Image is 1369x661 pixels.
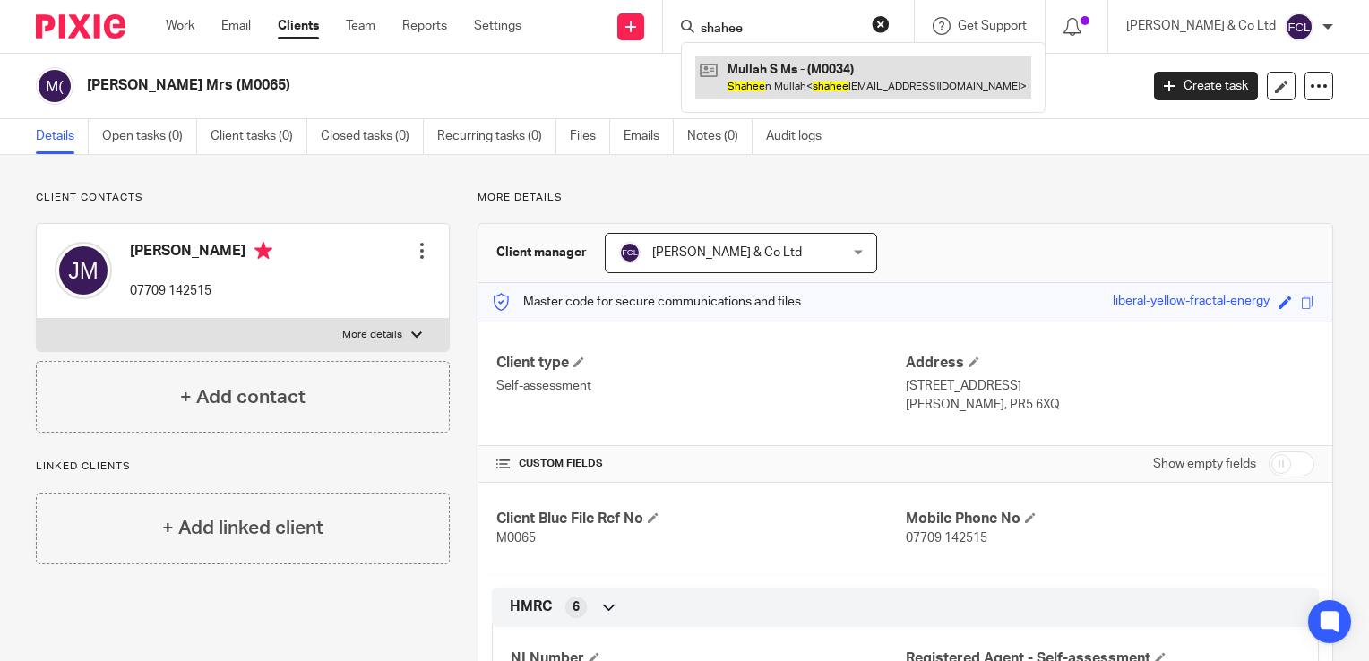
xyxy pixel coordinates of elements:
img: svg%3E [55,242,112,299]
input: Search [699,21,860,38]
p: Linked clients [36,459,450,474]
span: 6 [573,598,580,616]
a: Details [36,119,89,154]
h4: Client type [496,354,905,373]
a: Closed tasks (0) [321,119,424,154]
button: Clear [872,15,890,33]
a: Work [166,17,194,35]
h4: Mobile Phone No [906,510,1314,528]
p: Client contacts [36,191,450,205]
span: Get Support [958,20,1027,32]
a: Settings [474,17,521,35]
a: Create task [1154,72,1258,100]
p: More details [342,328,402,342]
h4: Address [906,354,1314,373]
h4: + Add linked client [162,514,323,542]
a: Recurring tasks (0) [437,119,556,154]
p: Master code for secure communications and files [492,293,801,311]
h3: Client manager [496,244,587,262]
p: [PERSON_NAME], PR5 6XQ [906,396,1314,414]
span: HMRC [510,597,552,616]
img: Pixie [36,14,125,39]
h4: + Add contact [180,383,306,411]
h4: [PERSON_NAME] [130,242,272,264]
a: Audit logs [766,119,835,154]
span: 07709 142515 [906,532,987,545]
a: Notes (0) [687,119,753,154]
img: svg%3E [1285,13,1313,41]
a: Clients [278,17,319,35]
a: Email [221,17,251,35]
a: Reports [402,17,447,35]
p: [STREET_ADDRESS] [906,377,1314,395]
img: svg%3E [36,67,73,105]
img: svg%3E [619,242,641,263]
p: More details [478,191,1333,205]
i: Primary [254,242,272,260]
a: Open tasks (0) [102,119,197,154]
div: liberal-yellow-fractal-energy [1113,292,1270,313]
a: Emails [624,119,674,154]
h2: [PERSON_NAME] Mrs (M0065) [87,76,919,95]
a: Client tasks (0) [211,119,307,154]
span: M0065 [496,532,536,545]
p: [PERSON_NAME] & Co Ltd [1126,17,1276,35]
p: Self-assessment [496,377,905,395]
h4: Client Blue File Ref No [496,510,905,528]
h4: CUSTOM FIELDS [496,457,905,471]
label: Show empty fields [1153,455,1256,473]
p: 07709 142515 [130,282,272,300]
a: Team [346,17,375,35]
a: Files [570,119,610,154]
span: [PERSON_NAME] & Co Ltd [652,246,802,259]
